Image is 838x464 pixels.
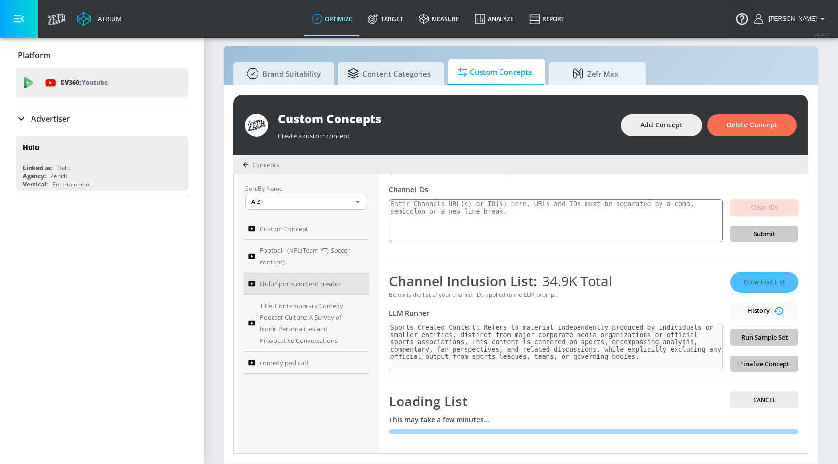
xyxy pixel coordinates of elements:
[16,136,188,191] div: HuluLinked as:HuluAgency:ZenithVertical:Entertainment
[243,160,279,169] div: Concepts
[389,185,798,194] div: Channel IDs
[260,357,309,369] span: comedy pod cast
[82,77,108,88] p: Youtube
[411,1,467,36] a: measure
[57,164,70,172] div: Hulu
[521,1,572,36] a: Report
[94,15,122,23] div: Atrium
[458,61,532,84] span: Custom Concepts
[16,105,188,132] div: Advertiser
[389,415,798,424] div: This may take a few minutes...
[559,62,632,85] span: Zefr Max
[260,300,351,346] span: Title: Contemporary Comedy Podcast Culture: A Survey of Iconic Personalities and Provocative Conv...
[389,272,723,290] div: Channel Inclusion List:
[738,202,790,213] span: Clear IDs
[31,113,70,124] p: Advertiser
[754,13,828,25] button: [PERSON_NAME]
[730,392,798,408] button: Cancel
[243,295,369,352] a: Title: Contemporary Comedy Podcast Culture: A Survey of Iconic Personalities and Provocative Conv...
[61,77,108,88] p: DV360:
[23,172,46,180] div: Agency:
[728,5,756,32] button: Open Resource Center
[726,119,777,131] span: Delete Concept
[260,278,341,290] span: Hulu Sports content creator
[389,392,467,410] span: Loading List
[243,352,369,374] a: comedy pod cast
[252,160,279,169] span: Concepts
[707,114,797,136] button: Delete Concept
[260,245,351,268] span: Football -(NFL(Team YT)-Soccer content)
[23,164,52,172] div: Linked as:
[50,172,67,180] div: Zenith
[16,42,188,69] div: Platform
[537,272,612,290] span: 34.9K Total
[389,291,723,299] div: Below is the list of your channel IDs applied to the LLM prompt.
[360,1,411,36] a: Target
[640,119,683,131] span: Add Concept
[18,50,50,61] p: Platform
[245,194,367,210] div: A-Z
[243,273,369,295] a: Hulu Sports content creator
[304,1,360,36] a: optimize
[348,62,431,85] span: Content Categories
[243,62,321,85] span: Brand Suitability
[730,199,798,216] button: Clear IDs
[23,180,48,188] div: Vertical:
[52,180,91,188] div: Entertainment
[16,68,188,97] div: DV360: Youtube
[243,240,369,273] a: Football -(NFL(Team YT)-Soccer content)
[389,309,723,318] div: LLM Runner
[765,15,817,22] span: login as: justin.nim@zefr.com
[815,32,828,37] span: v 4.24.0
[389,323,723,371] textarea: Sports Created Content: Refers to material independently produced by individuals or smaller entit...
[243,217,369,240] a: Custom Concept
[77,12,122,26] a: Atrium
[245,184,367,194] p: Sort By Name
[23,143,39,152] div: Hulu
[621,114,702,136] button: Add Concept
[738,395,790,405] span: Cancel
[278,110,611,126] div: Custom Concepts
[278,126,611,140] div: Create a custom concept
[467,1,521,36] a: Analyze
[260,223,308,234] span: Custom Concept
